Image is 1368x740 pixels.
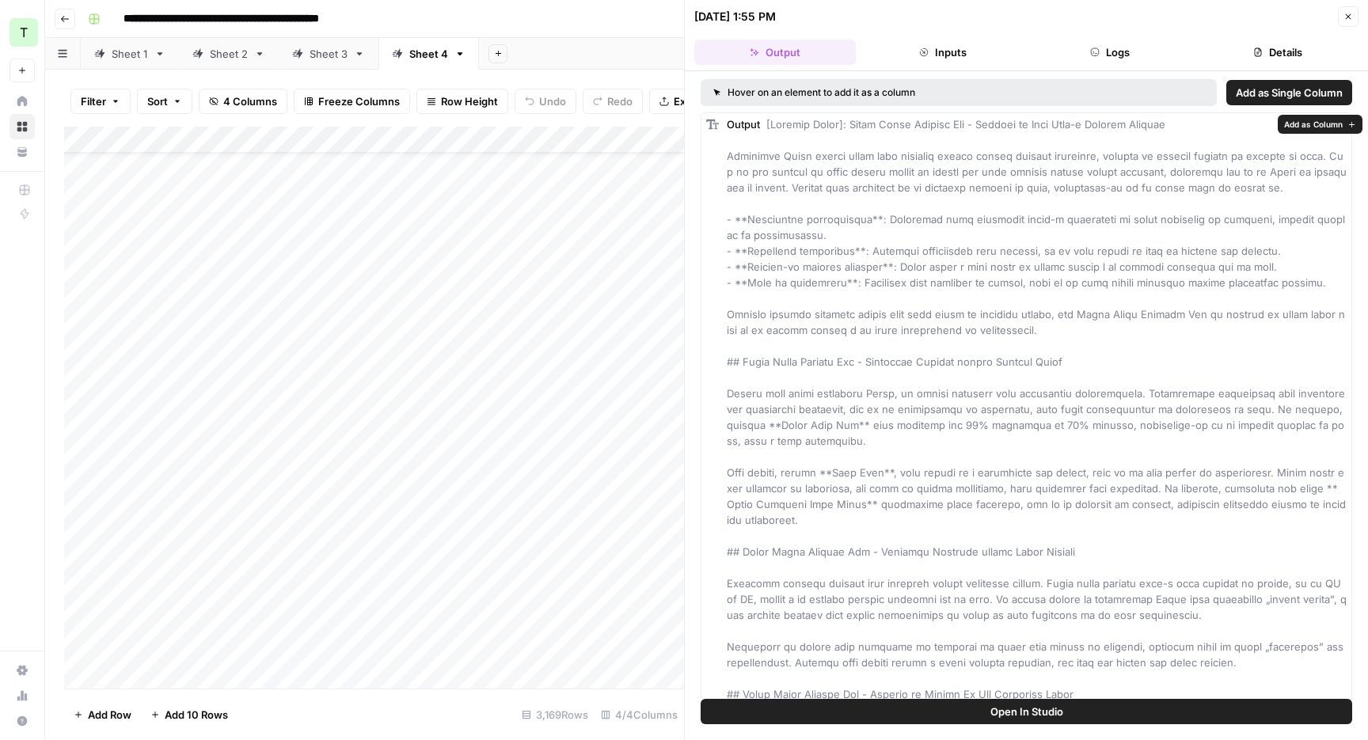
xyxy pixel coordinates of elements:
button: Output [694,40,856,65]
a: Your Data [9,139,35,165]
span: Redo [607,93,633,109]
a: Sheet 2 [179,38,279,70]
button: Freeze Columns [294,89,410,114]
button: Help + Support [9,708,35,734]
div: 3,169 Rows [515,702,595,727]
button: Add as Single Column [1226,80,1352,105]
span: T [20,23,28,42]
button: Row Height [416,89,508,114]
span: Add Row [88,707,131,723]
span: Undo [539,93,566,109]
button: Redo [583,89,643,114]
div: Sheet 4 [409,46,448,62]
button: Filter [70,89,131,114]
a: Browse [9,114,35,139]
div: 4/4 Columns [595,702,684,727]
div: Sheet 3 [310,46,348,62]
a: Sheet 1 [81,38,179,70]
span: Freeze Columns [318,93,400,109]
span: Add 10 Rows [165,707,228,723]
button: Inputs [862,40,1024,65]
a: Home [9,89,35,114]
button: Export CSV [649,89,740,114]
span: Add as Single Column [1236,85,1343,101]
a: Usage [9,683,35,708]
div: [DATE] 1:55 PM [694,9,776,25]
button: 4 Columns [199,89,287,114]
span: Row Height [441,93,498,109]
div: Hover on an element to add it as a column [713,85,1060,100]
button: Workspace: TY SEO Team [9,13,35,52]
button: Add 10 Rows [141,702,237,727]
a: Sheet 4 [378,38,479,70]
a: Sheet 3 [279,38,378,70]
span: Output [727,118,760,131]
span: Export CSV [674,93,730,109]
div: Sheet 1 [112,46,148,62]
span: Filter [81,93,106,109]
button: Sort [137,89,192,114]
button: Details [1197,40,1358,65]
span: Open In Studio [990,704,1063,719]
div: Sheet 2 [210,46,248,62]
button: Add Row [64,702,141,727]
span: Sort [147,93,168,109]
span: 4 Columns [223,93,277,109]
button: Open In Studio [701,699,1352,724]
button: Logs [1030,40,1191,65]
button: Undo [515,89,576,114]
a: Settings [9,658,35,683]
